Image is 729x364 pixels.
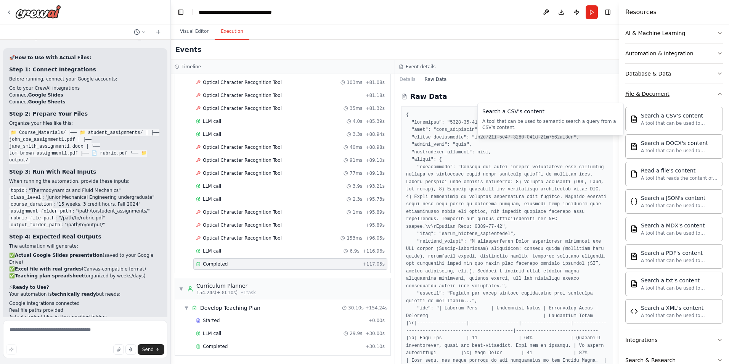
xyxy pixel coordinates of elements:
button: Integrations [625,330,723,350]
div: A tool that can be used to semantic search a query from a MDX's content. [641,230,718,236]
button: Details [395,74,420,85]
strong: Step 2: Prepare Your Files [9,111,88,117]
span: LLM call [203,330,221,337]
span: Send [142,346,154,353]
span: 1ms [353,209,363,215]
span: + 30.10s [365,343,385,350]
div: Search a PDF's content [641,249,718,257]
button: Raw Data [420,74,451,85]
nav: breadcrumb [199,8,284,16]
div: Read a file's content [641,167,718,174]
img: Csvsearchtool [630,115,638,123]
img: Txtsearchtool [630,280,638,288]
span: 153ms [347,235,362,241]
p: Organize your files like this: [9,120,161,127]
div: A tool that can be used to semantic search a query from a txt's content. [641,285,718,291]
button: Database & Data [625,64,723,84]
div: A tool that can be used to semantic search a query from a XML's content. [641,312,718,319]
li: ✅ (Canvas-compatible format) [9,266,161,272]
code: rubric_file_path [9,215,56,222]
button: Start a new chat [152,27,164,37]
span: + 81.08s [365,79,385,85]
button: Improve this prompt [6,344,17,355]
h2: Events [175,44,201,55]
h3: Timeline [181,64,201,70]
code: class_level [9,194,42,201]
strong: Actual Google Slides presentation [15,253,103,258]
span: + 89.10s [365,157,385,163]
span: Optical Character Recognition Tool [203,157,282,163]
p: Before running, connect your Google accounts: [9,76,161,82]
div: File & Document [625,90,670,98]
span: 91ms [350,157,362,163]
strong: Google Slides [28,92,63,98]
span: + 89.18s [365,170,385,176]
h2: 🚀 [9,54,161,61]
button: Execution [215,24,249,40]
img: Pdfsearchtool [630,253,638,260]
span: Optical Character Recognition Tool [203,79,282,85]
span: 29.9s [350,330,362,337]
li: : "/path/to/output/" [9,221,161,228]
h2: ⚡ [9,284,161,291]
div: Search a XML's content [641,304,718,312]
strong: Teaching plan spreadsheet [15,273,84,279]
div: Search a MDX's content [641,222,718,229]
strong: Step 3: Run With Real Inputs [9,169,96,175]
span: 30.10s [348,305,364,311]
span: + 81.18s [365,92,385,98]
span: 2.3s [353,196,362,202]
div: A tool that can be used to semantic search a query from a DOCX's content. [641,148,718,154]
span: Optical Character Recognition Tool [203,209,282,215]
p: The automation will generate: [9,243,161,250]
span: • 1 task [241,290,256,296]
li: Google integrations connected [9,300,161,307]
span: Optical Character Recognition Tool [203,170,282,176]
button: Send [138,344,164,355]
span: 35ms [350,105,362,111]
button: Automation & Integration [625,43,723,63]
span: LLM call [203,183,221,189]
div: A tool that reads the content of a file. To use this tool, provide a 'file_path' parameter with t... [641,175,718,181]
code: 📁 Course_Materials/ ├── 📁 student_assignments/ │ ├── john_doe_assignment1.pdf │ ├── jane_smith_as... [9,129,159,164]
p: Your automation is but needs: [9,291,161,298]
span: + 88.94s [365,131,385,137]
li: ✅ (saved to your Google Drive) [9,252,161,266]
div: AI & Machine Learning [625,29,685,37]
span: LLM call [203,118,221,124]
span: + 93.21s [365,183,385,189]
button: Switch to previous chat [131,27,149,37]
strong: Excel file with real grades [15,266,82,272]
span: Started [203,317,220,324]
strong: Google Sheets [28,99,66,105]
strong: Step 1: Connect Integrations [9,66,96,72]
span: + 96.05s [365,235,385,241]
div: Search a txt's content [641,277,718,284]
h4: Resources [625,8,657,17]
img: Xmlsearchtool [630,308,638,315]
span: Optical Character Recognition Tool [203,222,282,228]
button: AI & Machine Learning [625,23,723,43]
div: Search a DOCX's content [641,139,718,147]
h2: Raw Data [410,91,447,102]
span: LLM call [203,131,221,137]
span: Optical Character Recognition Tool [203,92,282,98]
button: File & Document [625,84,723,104]
li: ✅ (organized by weeks/days) [9,272,161,279]
span: + 81.32s [365,105,385,111]
div: Search a CSV's content [641,112,718,119]
span: + 0.00s [368,317,385,324]
li: Actual student files in the specified folders [9,314,161,321]
li: : "Thermodynamics and Fluid Mechanics" [9,187,161,194]
div: Search & Research [625,356,676,364]
strong: technically ready [52,292,96,297]
code: topic [9,187,26,194]
li: : "/path/to/student_assignments/" [9,208,161,214]
span: Develop Teaching Plan [200,304,260,312]
div: Curriculum Planner [196,282,256,290]
div: A tool that can be used to semantic search a query from a JSON's content. [641,203,718,209]
span: + 85.39s [365,118,385,124]
button: Upload files [113,344,124,355]
li: : "15 weeks, 3 credit hours, Fall 2024" [9,201,161,208]
span: Completed [203,261,228,267]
